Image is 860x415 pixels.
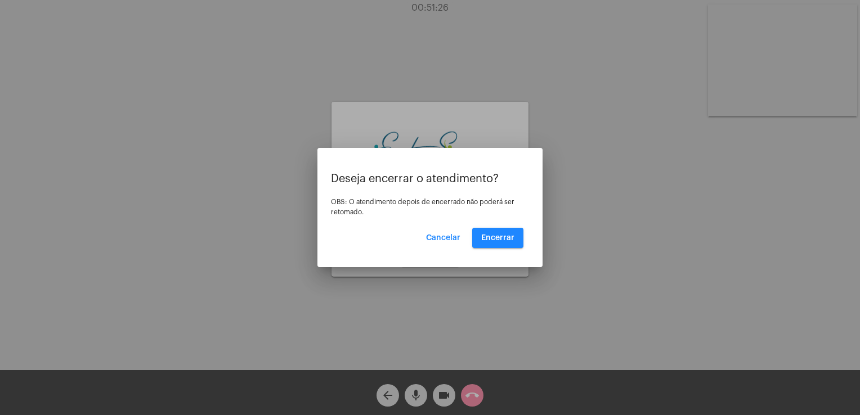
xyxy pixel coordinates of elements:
[331,173,529,185] p: Deseja encerrar o atendimento?
[426,234,460,242] span: Cancelar
[331,199,514,215] span: OBS: O atendimento depois de encerrado não poderá ser retomado.
[472,228,523,248] button: Encerrar
[481,234,514,242] span: Encerrar
[417,228,469,248] button: Cancelar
